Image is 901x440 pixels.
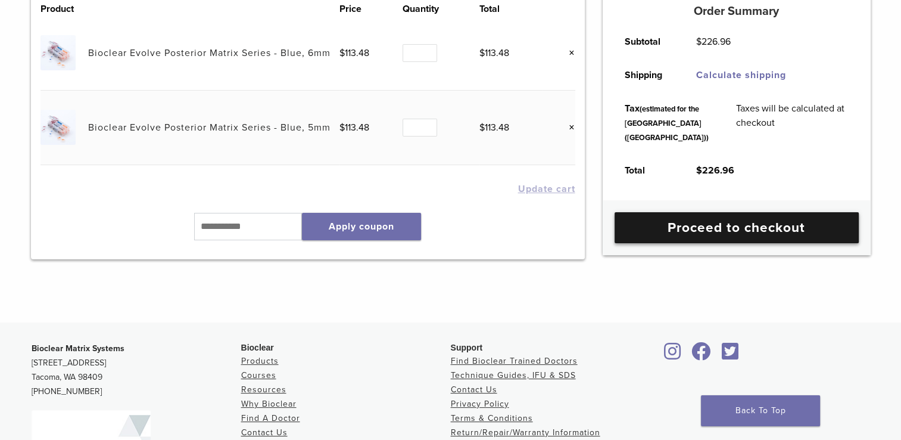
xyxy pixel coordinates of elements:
th: Total [612,154,683,187]
span: Bioclear [241,343,274,352]
a: Proceed to checkout [615,212,859,243]
bdi: 113.48 [479,122,509,134]
img: Bioclear Evolve Posterior Matrix Series - Blue, 5mm [40,110,76,145]
button: Apply coupon [302,213,421,240]
a: Return/Repair/Warranty Information [451,427,600,438]
a: Courses [241,370,276,380]
a: Remove this item [560,45,575,61]
p: [STREET_ADDRESS] Tacoma, WA 98409 [PHONE_NUMBER] [32,342,241,399]
h5: Order Summary [603,4,871,18]
strong: Bioclear Matrix Systems [32,343,124,354]
th: Price [339,2,403,16]
button: Update cart [518,184,575,194]
bdi: 113.48 [339,122,369,134]
a: Terms & Conditions [451,413,533,423]
span: Support [451,343,483,352]
bdi: 226.96 [696,36,731,48]
a: Bioclear [660,349,685,361]
th: Total [479,2,543,16]
th: Quantity [403,2,479,16]
a: Bioclear Evolve Posterior Matrix Series - Blue, 6mm [88,47,331,59]
span: $ [339,122,345,134]
th: Tax [612,92,722,154]
a: Products [241,356,279,366]
img: Bioclear Evolve Posterior Matrix Series - Blue, 6mm [40,35,76,70]
span: $ [339,47,345,59]
a: Contact Us [451,385,497,395]
span: $ [696,36,702,48]
span: $ [696,165,702,176]
small: (estimated for the [GEOGRAPHIC_DATA] ([GEOGRAPHIC_DATA])) [625,104,709,142]
a: Resources [241,385,286,395]
th: Subtotal [612,25,683,58]
a: Bioclear Evolve Posterior Matrix Series - Blue, 5mm [88,122,331,134]
a: Why Bioclear [241,399,297,409]
th: Shipping [612,58,683,92]
a: Calculate shipping [696,69,786,81]
span: $ [479,47,485,59]
bdi: 113.48 [339,47,369,59]
a: Bioclear [718,349,743,361]
bdi: 113.48 [479,47,509,59]
a: Technique Guides, IFU & SDS [451,370,576,380]
td: Taxes will be calculated at checkout [722,92,862,154]
a: Find A Doctor [241,413,300,423]
a: Bioclear [688,349,715,361]
a: Contact Us [241,427,288,438]
th: Product [40,2,88,16]
a: Find Bioclear Trained Doctors [451,356,578,366]
a: Back To Top [701,395,820,426]
a: Remove this item [560,120,575,135]
a: Privacy Policy [451,399,509,409]
bdi: 226.96 [696,165,734,176]
span: $ [479,122,485,134]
